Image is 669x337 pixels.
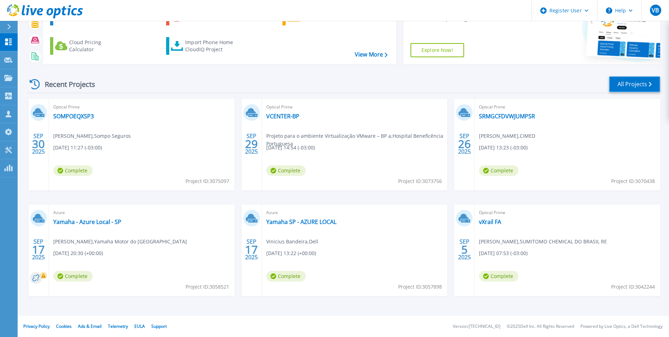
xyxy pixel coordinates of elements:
div: Recent Projects [27,76,105,93]
a: All Projects [609,76,660,92]
span: Complete [479,165,518,176]
span: [PERSON_NAME] , Sompo Seguros [53,132,131,140]
div: SEP 2025 [245,237,258,262]
a: vXrail FA [479,218,501,225]
div: Cloud Pricing Calculator [69,39,126,53]
a: Cookies [56,323,72,329]
div: SEP 2025 [458,131,471,157]
a: View More [355,51,388,58]
span: 5 [461,247,468,253]
li: © 2025 Dell Inc. All Rights Reserved [507,324,574,329]
span: Project ID: 3058521 [186,283,229,291]
span: Project ID: 3042244 [611,283,655,291]
span: Complete [266,165,306,176]
a: Telemetry [108,323,128,329]
span: Optical Prime [53,103,230,111]
span: [DATE] 14:54 (-03:00) [266,144,315,152]
div: SEP 2025 [458,237,471,262]
a: SRMGCFDVWJUMPSR [479,113,535,120]
span: 17 [32,247,45,253]
a: Ads & Email [78,323,102,329]
a: SOMPOEQXSP3 [53,113,94,120]
span: Azure [53,209,230,217]
span: 30 [32,141,45,147]
a: EULA [134,323,145,329]
span: [PERSON_NAME] , SUMITOMO CHEMICAL DO BRASIL RE [479,238,607,246]
span: 29 [245,141,258,147]
span: [DATE] 13:22 (+00:00) [266,249,316,257]
span: Complete [479,271,518,282]
span: Complete [266,271,306,282]
a: Explore Now! [410,43,464,57]
span: Optical Prime [479,103,656,111]
li: Powered by Live Optics, a Dell Technology [580,324,663,329]
span: VB [652,7,659,13]
span: [PERSON_NAME] , Yamaha Motor do [GEOGRAPHIC_DATA] [53,238,187,246]
span: 17 [245,247,258,253]
span: Azure [266,209,443,217]
span: [DATE] 13:23 (-03:00) [479,144,528,152]
a: VCENTER-BP [266,113,299,120]
span: Complete [53,165,93,176]
a: Support [151,323,167,329]
span: Project ID: 3073756 [398,177,442,185]
span: 26 [458,141,471,147]
div: SEP 2025 [32,131,45,157]
span: [DATE] 20:30 (+00:00) [53,249,103,257]
span: [PERSON_NAME] , CIMED [479,132,535,140]
div: SEP 2025 [245,131,258,157]
span: Project ID: 3057898 [398,283,442,291]
span: [DATE] 11:27 (-03:00) [53,144,102,152]
div: Import Phone Home CloudIQ Project [185,39,240,53]
span: Optical Prime [266,103,443,111]
span: Optical Prime [479,209,656,217]
div: SEP 2025 [32,237,45,262]
span: Project ID: 3075097 [186,177,229,185]
span: Complete [53,271,93,282]
span: Project ID: 3070438 [611,177,655,185]
span: Vinicius Bandeira , Dell [266,238,318,246]
li: Version: [TECHNICAL_ID] [453,324,500,329]
a: Cloud Pricing Calculator [50,37,129,55]
span: [DATE] 07:53 (-03:00) [479,249,528,257]
a: Privacy Policy [23,323,50,329]
a: Yamaha SP - AZURE LOCAL [266,218,336,225]
span: Projeto para o ambiente Virtualização VMware – BP a , Hospital Beneficência Portuguesa [266,132,448,148]
a: Yamaha - Azure Local - SP [53,218,121,225]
